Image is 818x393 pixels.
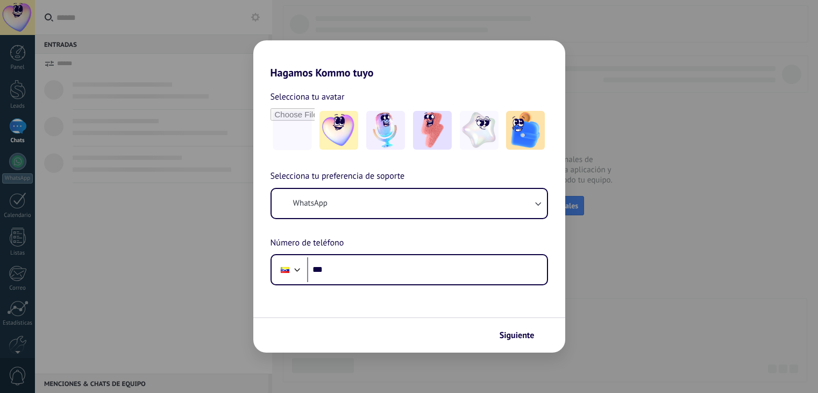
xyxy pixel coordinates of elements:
[293,198,328,209] span: WhatsApp
[500,332,535,339] span: Siguiente
[271,170,405,184] span: Selecciona tu preferencia de soporte
[271,90,345,104] span: Selecciona tu avatar
[366,111,405,150] img: -2.jpeg
[275,258,295,281] div: Venezuela: + 58
[319,111,358,150] img: -1.jpeg
[271,236,344,250] span: Número de teléfono
[495,326,549,345] button: Siguiente
[460,111,499,150] img: -4.jpeg
[506,111,545,150] img: -5.jpeg
[413,111,452,150] img: -3.jpeg
[253,40,565,79] h2: Hagamos Kommo tuyo
[272,189,547,218] button: WhatsApp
